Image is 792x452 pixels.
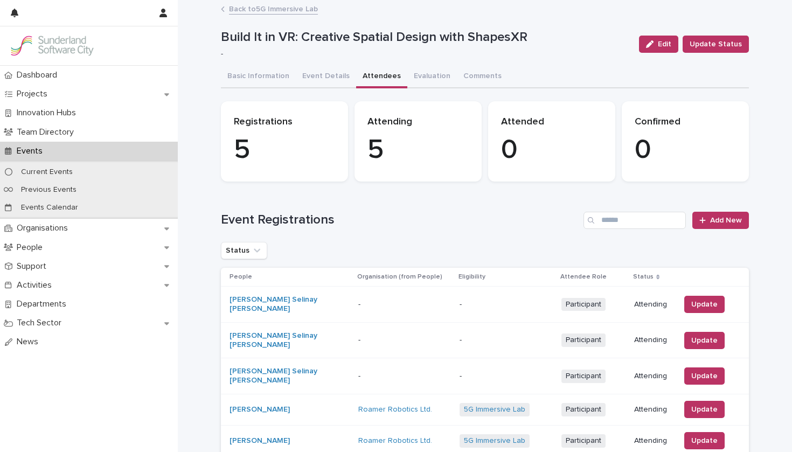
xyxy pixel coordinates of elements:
[683,36,749,53] button: Update Status
[12,299,75,309] p: Departments
[561,298,606,311] span: Participant
[684,332,725,349] button: Update
[12,70,66,80] p: Dashboard
[692,212,749,229] a: Add New
[367,116,469,128] p: Attending
[230,436,290,446] a: [PERSON_NAME]
[296,66,356,88] button: Event Details
[221,358,749,394] tr: [PERSON_NAME] Selinay [PERSON_NAME] --ParticipantAttendingUpdate
[501,134,602,166] p: 0
[460,300,553,309] p: -
[356,66,407,88] button: Attendees
[12,127,82,137] p: Team Directory
[12,108,85,118] p: Innovation Hubs
[460,372,553,381] p: -
[684,401,725,418] button: Update
[464,405,525,414] a: 5G Immersive Lab
[561,403,606,416] span: Participant
[221,30,630,45] p: Build It in VR: Creative Spatial Design with ShapesXR
[12,146,51,156] p: Events
[230,367,337,385] a: [PERSON_NAME] Selinay [PERSON_NAME]
[12,318,70,328] p: Tech Sector
[561,333,606,347] span: Participant
[634,372,671,381] p: Attending
[230,405,290,414] a: [PERSON_NAME]
[583,212,686,229] input: Search
[229,2,318,15] a: Back to5G Immersive Lab
[357,271,442,283] p: Organisation (from People)
[460,336,553,345] p: -
[684,296,725,313] button: Update
[635,116,736,128] p: Confirmed
[358,336,451,345] p: -
[234,134,335,166] p: 5
[221,66,296,88] button: Basic Information
[684,432,725,449] button: Update
[710,217,742,224] span: Add New
[633,271,654,283] p: Status
[407,66,457,88] button: Evaluation
[230,271,252,283] p: People
[691,435,718,446] span: Update
[691,371,718,381] span: Update
[691,404,718,415] span: Update
[12,223,77,233] p: Organisations
[358,436,432,446] a: Roamer Robotics Ltd.
[12,168,81,177] p: Current Events
[12,337,47,347] p: News
[221,50,626,59] p: -
[221,394,749,425] tr: [PERSON_NAME] Roamer Robotics Ltd. 5G Immersive Lab ParticipantAttendingUpdate
[234,116,335,128] p: Registrations
[634,300,671,309] p: Attending
[221,287,749,323] tr: [PERSON_NAME] Selinay [PERSON_NAME] --ParticipantAttendingUpdate
[639,36,678,53] button: Edit
[464,436,525,446] a: 5G Immersive Lab
[12,242,51,253] p: People
[230,295,337,314] a: [PERSON_NAME] Selinay [PERSON_NAME]
[12,203,87,212] p: Events Calendar
[9,35,95,57] img: Kay6KQejSz2FjblR6DWv
[12,89,56,99] p: Projects
[12,185,85,194] p: Previous Events
[690,39,742,50] span: Update Status
[358,405,432,414] a: Roamer Robotics Ltd.
[458,271,485,283] p: Eligibility
[634,336,671,345] p: Attending
[691,335,718,346] span: Update
[221,212,579,228] h1: Event Registrations
[230,331,337,350] a: [PERSON_NAME] Selinay [PERSON_NAME]
[12,261,55,272] p: Support
[12,280,60,290] p: Activities
[691,299,718,310] span: Update
[358,372,451,381] p: -
[634,405,671,414] p: Attending
[560,271,607,283] p: Attendee Role
[457,66,508,88] button: Comments
[221,242,267,259] button: Status
[561,370,606,383] span: Participant
[684,367,725,385] button: Update
[635,134,736,166] p: 0
[501,116,602,128] p: Attended
[561,434,606,448] span: Participant
[221,322,749,358] tr: [PERSON_NAME] Selinay [PERSON_NAME] --ParticipantAttendingUpdate
[634,436,671,446] p: Attending
[658,40,671,48] span: Edit
[367,134,469,166] p: 5
[358,300,451,309] p: -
